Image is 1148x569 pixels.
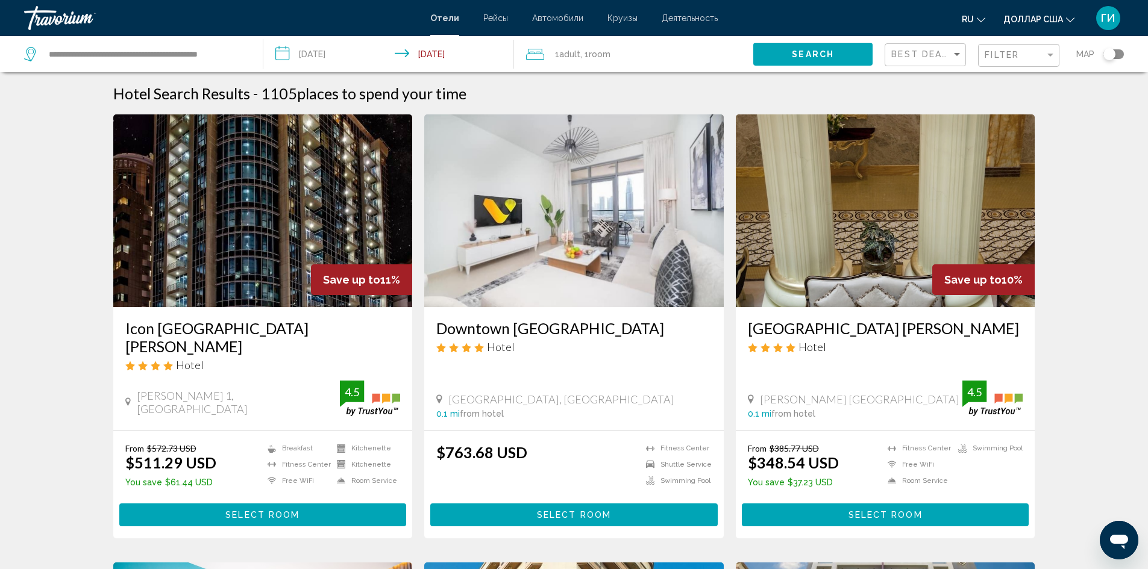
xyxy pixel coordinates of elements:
[340,385,364,399] div: 4.5
[253,84,258,102] span: -
[640,476,712,486] li: Swimming Pool
[261,84,466,102] h2: 1105
[1003,10,1074,28] button: Изменить валюту
[125,453,216,471] ins: $511.29 USD
[748,340,1023,353] div: 4 star Hotel
[798,340,826,353] span: Hotel
[436,340,712,353] div: 4 star Hotel
[640,443,712,453] li: Fitness Center
[24,6,418,30] a: Травориум
[932,264,1035,295] div: 10%
[113,84,250,102] h1: Hotel Search Results
[962,385,986,399] div: 4.5
[430,13,459,23] a: Отели
[137,389,340,415] span: [PERSON_NAME] 1, [GEOGRAPHIC_DATA]
[882,476,952,486] li: Room Service
[1003,14,1063,24] font: доллар США
[125,443,144,453] span: From
[748,409,771,418] span: 0.1 mi
[882,459,952,470] li: Free WiFi
[662,13,718,23] a: Деятельность
[771,409,815,418] span: from hotel
[448,393,674,406] span: [GEOGRAPHIC_DATA], [GEOGRAPHIC_DATA]
[125,358,401,372] div: 4 star Hotel
[340,381,400,416] img: trustyou-badge.svg
[125,477,162,487] span: You save
[952,443,1023,453] li: Swimming Pool
[1076,46,1094,63] span: Map
[1094,49,1124,60] button: Toggle map
[430,503,718,526] button: Select Room
[262,476,331,486] li: Free WiFi
[640,459,712,470] li: Shuttle Service
[748,443,767,453] span: From
[748,477,839,487] p: $37.23 USD
[742,503,1029,526] button: Select Room
[176,358,204,372] span: Hotel
[748,453,839,471] ins: $348.54 USD
[119,506,407,520] a: Select Room
[589,49,610,59] span: Room
[792,50,834,60] span: Search
[748,319,1023,337] a: [GEOGRAPHIC_DATA] [PERSON_NAME]
[147,443,196,453] del: $572.73 USD
[483,13,508,23] a: Рейсы
[263,36,515,72] button: Check-in date: Sep 16, 2025 Check-out date: Sep 23, 2025
[331,459,400,470] li: Kitchenette
[436,409,460,418] span: 0.1 mi
[119,503,407,526] button: Select Room
[848,511,923,520] span: Select Room
[424,114,724,307] img: Hotel image
[944,273,1002,286] span: Save up to
[882,443,952,453] li: Fitness Center
[532,13,583,23] a: Автомобили
[962,10,985,28] button: Изменить язык
[460,409,504,418] span: from hotel
[978,43,1059,68] button: Filter
[580,46,610,63] span: , 1
[436,443,527,461] ins: $763.68 USD
[436,319,712,337] a: Downtown [GEOGRAPHIC_DATA]
[331,476,400,486] li: Room Service
[742,506,1029,520] a: Select Room
[748,477,785,487] span: You save
[125,319,401,355] a: Icon [GEOGRAPHIC_DATA] [PERSON_NAME]
[607,13,638,23] a: Круизы
[555,46,580,63] span: 1
[962,381,1023,416] img: trustyou-badge.svg
[323,273,380,286] span: Save up to
[760,393,959,406] span: [PERSON_NAME] [GEOGRAPHIC_DATA]
[514,36,753,72] button: Travelers: 1 adult, 0 children
[1101,11,1115,24] font: ГИ
[311,264,412,295] div: 11%
[125,477,216,487] p: $61.44 USD
[1100,521,1138,559] iframe: Кнопка запуска окна обмена сообщениями
[331,443,400,453] li: Kitchenette
[537,511,611,520] span: Select Room
[985,50,1019,60] span: Filter
[891,50,962,60] mat-select: Sort by
[770,443,819,453] del: $385.77 USD
[113,114,413,307] img: Hotel image
[559,49,580,59] span: Adult
[487,340,515,353] span: Hotel
[430,506,718,520] a: Select Room
[225,511,300,520] span: Select Room
[736,114,1035,307] img: Hotel image
[297,84,466,102] span: places to spend your time
[962,14,974,24] font: ru
[891,49,955,59] span: Best Deals
[262,459,331,470] li: Fitness Center
[753,43,873,65] button: Search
